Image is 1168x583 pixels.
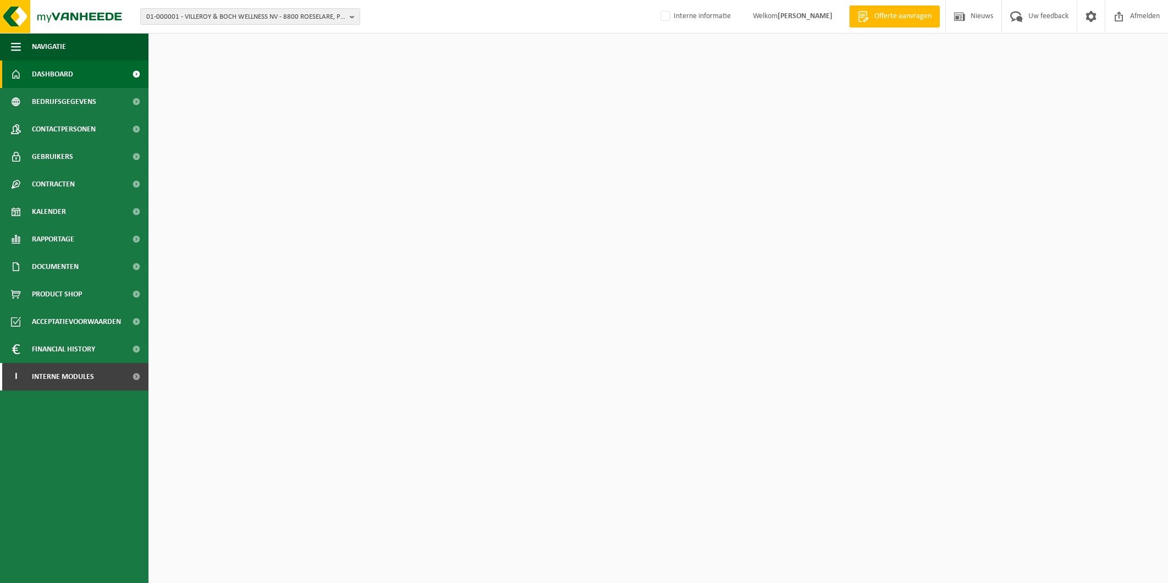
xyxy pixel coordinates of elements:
span: Contracten [32,170,75,198]
a: Offerte aanvragen [849,5,940,28]
span: Kalender [32,198,66,226]
strong: [PERSON_NAME] [778,12,833,20]
span: Navigatie [32,33,66,61]
label: Interne informatie [658,8,731,25]
span: Financial History [32,335,95,363]
span: Bedrijfsgegevens [32,88,96,116]
span: Dashboard [32,61,73,88]
span: Contactpersonen [32,116,96,143]
span: Acceptatievoorwaarden [32,308,121,335]
span: Interne modules [32,363,94,391]
span: Product Shop [32,280,82,308]
span: Offerte aanvragen [872,11,934,22]
span: 01-000001 - VILLEROY & BOCH WELLNESS NV - 8800 ROESELARE, POPULIERSTRAAT 1 [146,9,345,25]
span: Gebruikers [32,143,73,170]
span: Documenten [32,253,79,280]
span: Rapportage [32,226,74,253]
button: 01-000001 - VILLEROY & BOCH WELLNESS NV - 8800 ROESELARE, POPULIERSTRAAT 1 [140,8,360,25]
span: I [11,363,21,391]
